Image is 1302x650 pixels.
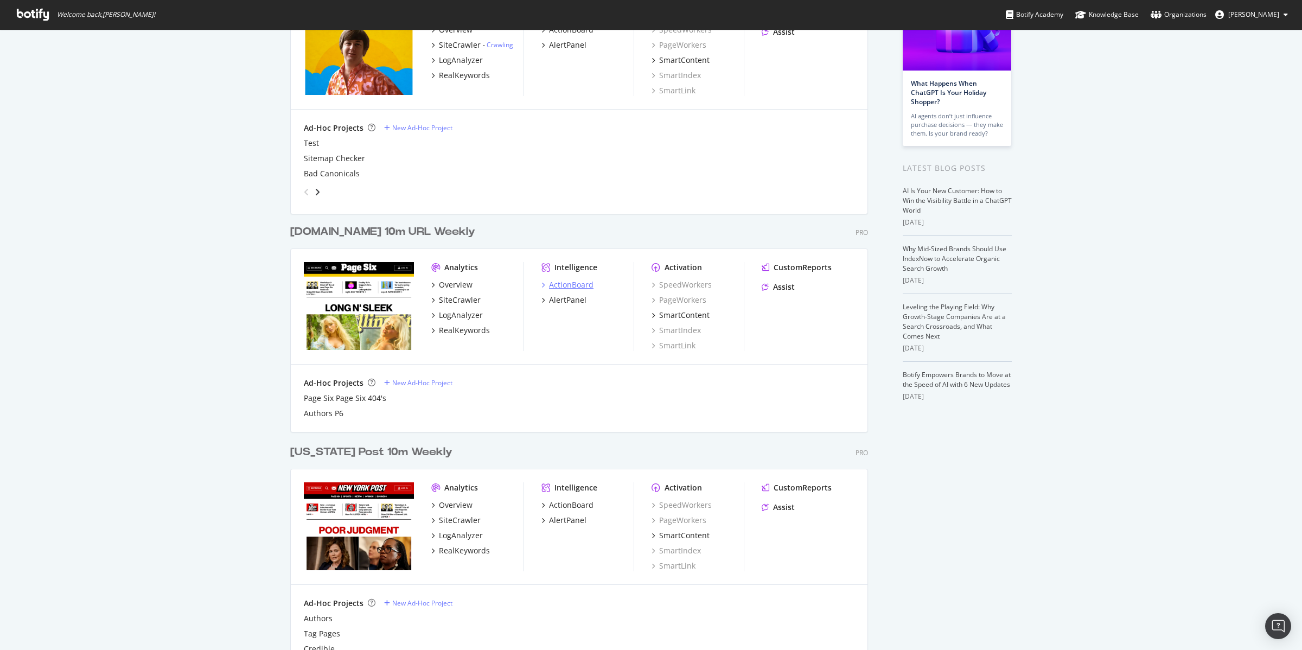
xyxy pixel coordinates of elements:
[431,279,473,290] a: Overview
[652,55,710,66] a: SmartContent
[911,79,986,106] a: What Happens When ChatGPT Is Your Holiday Shopper?
[431,530,483,541] a: LogAnalyzer
[290,444,457,460] a: [US_STATE] Post 10m Weekly
[304,378,363,388] div: Ad-Hoc Projects
[439,530,483,541] div: LogAnalyzer
[431,325,490,336] a: RealKeywords
[762,27,795,37] a: Assist
[903,244,1006,273] a: Why Mid-Sized Brands Should Use IndexNow to Accelerate Organic Search Growth
[431,500,473,511] a: Overview
[541,279,593,290] a: ActionBoard
[903,186,1012,215] a: AI Is Your New Customer: How to Win the Visibility Battle in a ChatGPT World
[439,310,483,321] div: LogAnalyzer
[856,228,868,237] div: Pro
[439,70,490,81] div: RealKeywords
[652,325,701,336] a: SmartIndex
[304,123,363,133] div: Ad-Hoc Projects
[431,545,490,556] a: RealKeywords
[652,40,706,50] div: PageWorkers
[652,530,710,541] a: SmartContent
[487,40,513,49] a: Crawling
[444,262,478,273] div: Analytics
[549,295,586,305] div: AlertPanel
[652,310,710,321] a: SmartContent
[439,279,473,290] div: Overview
[304,393,386,404] a: Page Six Page Six 404's
[290,444,452,460] div: [US_STATE] Post 10m Weekly
[652,500,712,511] a: SpeedWorkers
[431,70,490,81] a: RealKeywords
[762,482,832,493] a: CustomReports
[314,187,321,197] div: angle-right
[304,482,414,570] img: www.Nypost.com
[541,295,586,305] a: AlertPanel
[659,310,710,321] div: SmartContent
[439,295,481,305] div: SiteCrawler
[431,310,483,321] a: LogAnalyzer
[439,55,483,66] div: LogAnalyzer
[1207,6,1297,23] button: [PERSON_NAME]
[439,40,481,50] div: SiteCrawler
[304,613,333,624] a: Authors
[290,224,475,240] div: [DOMAIN_NAME] 10m URL Weekly
[549,500,593,511] div: ActionBoard
[773,502,795,513] div: Assist
[762,262,832,273] a: CustomReports
[431,295,481,305] a: SiteCrawler
[541,500,593,511] a: ActionBoard
[659,55,710,66] div: SmartContent
[652,560,695,571] a: SmartLink
[483,40,513,49] div: -
[304,628,340,639] a: Tag Pages
[773,27,795,37] div: Assist
[439,500,473,511] div: Overview
[444,482,478,493] div: Analytics
[392,378,452,387] div: New Ad-Hoc Project
[431,40,513,50] a: SiteCrawler- Crawling
[652,279,712,290] a: SpeedWorkers
[304,153,365,164] div: Sitemap Checker
[774,262,832,273] div: CustomReports
[57,10,155,19] span: Welcome back, [PERSON_NAME] !
[439,515,481,526] div: SiteCrawler
[774,482,832,493] div: CustomReports
[392,123,452,132] div: New Ad-Hoc Project
[554,262,597,273] div: Intelligence
[903,218,1012,227] div: [DATE]
[773,282,795,292] div: Assist
[304,168,360,179] a: Bad Canonicals
[652,85,695,96] a: SmartLink
[554,482,597,493] div: Intelligence
[304,598,363,609] div: Ad-Hoc Projects
[652,295,706,305] a: PageWorkers
[439,325,490,336] div: RealKeywords
[665,262,702,273] div: Activation
[549,279,593,290] div: ActionBoard
[903,370,1011,389] a: Botify Empowers Brands to Move at the Speed of AI with 6 New Updates
[549,40,586,50] div: AlertPanel
[903,343,1012,353] div: [DATE]
[431,55,483,66] a: LogAnalyzer
[856,448,868,457] div: Pro
[652,70,701,81] a: SmartIndex
[1228,10,1279,19] span: Brendan O'Connell
[652,515,706,526] a: PageWorkers
[304,262,414,350] img: www.Pagesix.com
[652,545,701,556] div: SmartIndex
[1075,9,1139,20] div: Knowledge Base
[304,138,319,149] div: Test
[304,408,343,419] div: Authors P6
[903,162,1012,174] div: Latest Blog Posts
[384,378,452,387] a: New Ad-Hoc Project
